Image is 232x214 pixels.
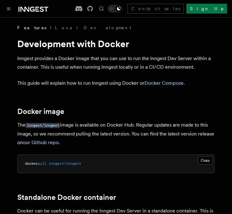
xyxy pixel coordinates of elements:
[23,139,59,145] a: our Github repo
[38,161,47,166] span: pull
[17,107,64,116] a: Docker image
[17,121,215,147] p: The image is available on Docker Hub. Regular updates are made to this image, so we recommend pul...
[17,54,215,71] p: Inngest provides a Docker image that you can use to run the Inngest Dev Server within a container...
[26,123,60,128] code: inngest/inngest
[49,161,81,166] span: inngest/inngest
[55,25,131,31] a: Local Development
[25,161,38,166] span: docker
[5,5,12,12] button: Toggle navigation
[98,5,105,12] button: Find something...
[26,122,60,128] a: inngest/inngest
[17,25,46,31] span: Features
[127,4,184,14] a: Contact sales
[17,193,116,202] a: Standalone Docker container
[108,5,122,12] button: Toggle dark mode
[198,156,213,164] button: Copy
[17,38,215,49] h1: Development with Docker
[144,80,184,86] a: Docker Compose
[17,79,215,87] p: This guide will explain how to run Inngest using Docker or .
[186,4,227,14] a: Sign Up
